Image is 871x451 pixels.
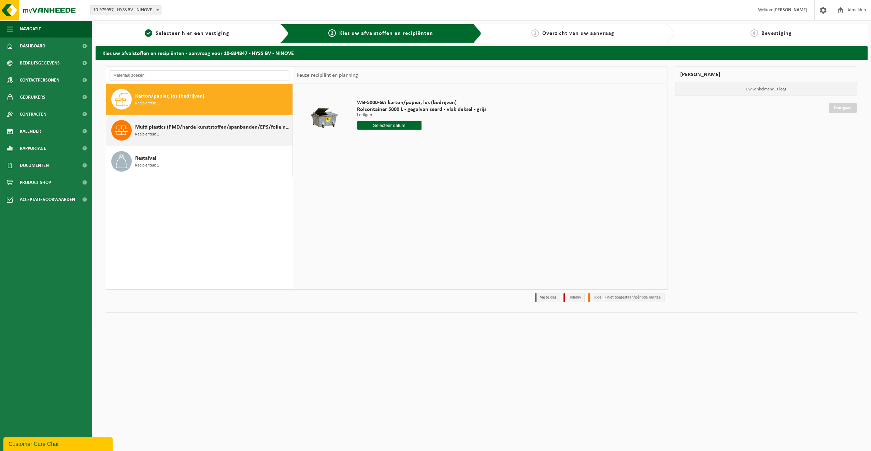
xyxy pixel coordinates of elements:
button: Restafval Recipiënten: 1 [106,146,293,177]
span: 1 [145,29,152,37]
span: Documenten [20,157,49,174]
span: Dashboard [20,38,45,55]
span: Acceptatievoorwaarden [20,191,75,208]
p: Ledigen [357,113,486,118]
span: WB-5000-GA karton/papier, los (bedrijven) [357,99,486,106]
span: Recipiënten: 1 [135,100,159,107]
p: Uw winkelmand is leeg [675,83,857,96]
strong: [PERSON_NAME] [773,8,808,13]
span: Rapportage [20,140,46,157]
span: Recipiënten: 1 [135,131,159,138]
button: Multi plastics (PMD/harde kunststoffen/spanbanden/EPS/folie naturel/folie gemengd) Recipiënten: 1 [106,115,293,146]
input: Selecteer datum [357,121,422,130]
iframe: chat widget [3,436,114,451]
h2: Kies uw afvalstoffen en recipiënten - aanvraag voor 10-834847 - HYSS BV - NINOVE [96,46,868,59]
span: Restafval [135,154,156,162]
span: Bedrijfsgegevens [20,55,60,72]
span: Product Shop [20,174,51,191]
div: [PERSON_NAME] [675,67,858,83]
span: Kalender [20,123,41,140]
span: Bevestiging [761,31,792,36]
li: Holiday [563,293,585,302]
span: Contracten [20,106,46,123]
span: Overzicht van uw aanvraag [542,31,614,36]
span: Selecteer hier een vestiging [156,31,229,36]
span: 10-979957 - HYSS BV - NINOVE [90,5,161,15]
span: 2 [328,29,336,37]
span: Gebruikers [20,89,45,106]
span: Multi plastics (PMD/harde kunststoffen/spanbanden/EPS/folie naturel/folie gemengd) [135,123,291,131]
a: Doorgaan [829,103,857,113]
span: Rolcontainer 5000 L - gegalvaniseerd - vlak deksel - grijs [357,106,486,113]
span: Karton/papier, los (bedrijven) [135,92,204,100]
span: 4 [751,29,758,37]
li: Vaste dag [535,293,560,302]
span: 3 [531,29,539,37]
span: Navigatie [20,20,41,38]
input: Materiaal zoeken [110,70,289,81]
span: Recipiënten: 1 [135,162,159,169]
span: Contactpersonen [20,72,59,89]
li: Tijdelijk niet toegestaan/période limitée [588,293,665,302]
div: Keuze recipiënt en planning [293,67,361,84]
a: 1Selecteer hier een vestiging [99,29,275,38]
button: Karton/papier, los (bedrijven) Recipiënten: 1 [106,84,293,115]
span: Kies uw afvalstoffen en recipiënten [339,31,433,36]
